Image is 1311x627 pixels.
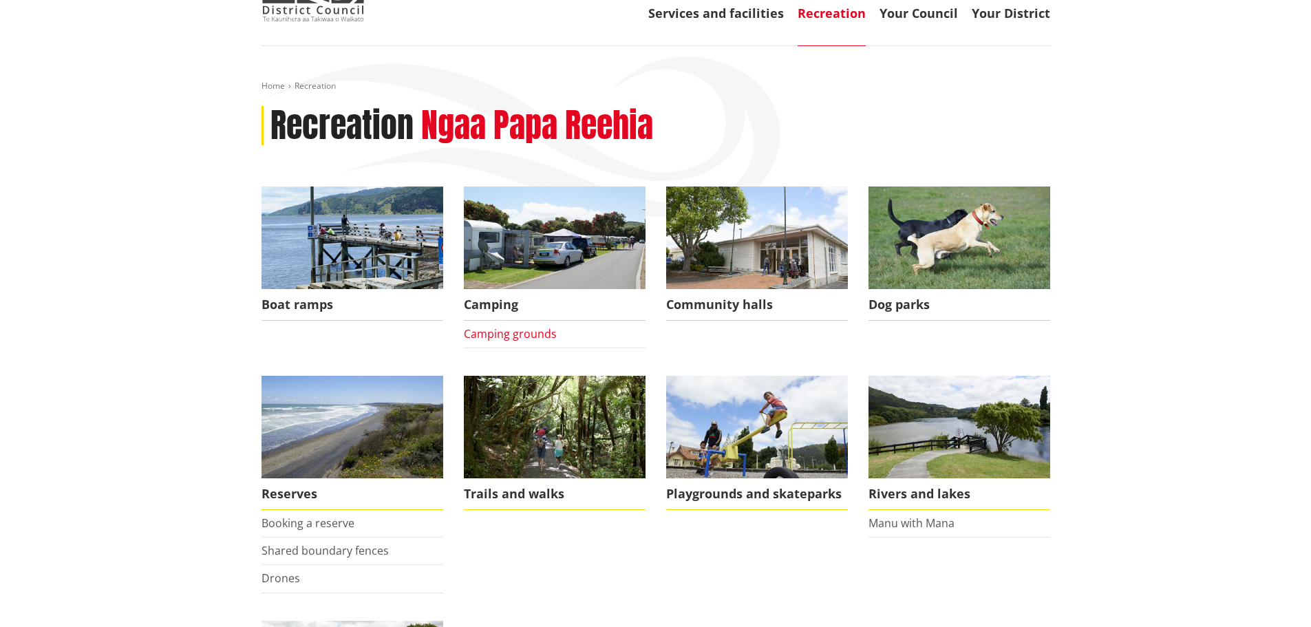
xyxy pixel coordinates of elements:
img: Port Waikato boat ramp [262,187,443,289]
span: Camping [464,289,646,321]
a: Services and facilities [648,5,784,21]
iframe: Messenger Launcher [1248,569,1297,619]
a: Port Waikato council maintained boat ramp Boat ramps [262,187,443,321]
h1: Recreation [270,106,414,146]
span: Rivers and lakes [868,478,1050,510]
a: Find your local dog park Dog parks [868,187,1050,321]
a: Manu with Mana [868,516,955,531]
span: Recreation [295,80,336,92]
img: Waikato River, Ngaruawahia [868,376,1050,478]
a: Booking a reserve [262,516,354,531]
a: Your Council [880,5,958,21]
img: Find your local dog park [868,187,1050,289]
img: Port Waikato coastal reserve [262,376,443,478]
h2: Ngaa Papa Reehia [421,106,653,146]
a: Home [262,80,285,92]
span: Reserves [262,478,443,510]
span: Boat ramps [262,289,443,321]
nav: breadcrumb [262,81,1050,92]
a: Port Waikato coastal reserve Reserves [262,376,443,510]
span: Playgrounds and skateparks [666,478,848,510]
a: Shared boundary fences [262,543,389,558]
a: Drones [262,571,300,586]
img: camping-ground-v2 [464,187,646,289]
a: Your District [972,5,1050,21]
span: Dog parks [868,289,1050,321]
a: Ngaruawahia Memorial Hall Community halls [666,187,848,321]
span: Community halls [666,289,848,321]
span: Trails and walks [464,478,646,510]
a: A family enjoying a playground in Ngaruawahia Playgrounds and skateparks [666,376,848,510]
a: The Waikato River flowing through Ngaruawahia Rivers and lakes [868,376,1050,510]
a: camping-ground-v2 Camping [464,187,646,321]
a: Bridal Veil Falls scenic walk is located near Raglan in the Waikato Trails and walks [464,376,646,510]
a: Recreation [798,5,866,21]
img: Bridal Veil Falls [464,376,646,478]
img: Playground in Ngaruawahia [666,376,848,478]
img: Ngaruawahia Memorial Hall [666,187,848,289]
a: Camping grounds [464,326,557,341]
